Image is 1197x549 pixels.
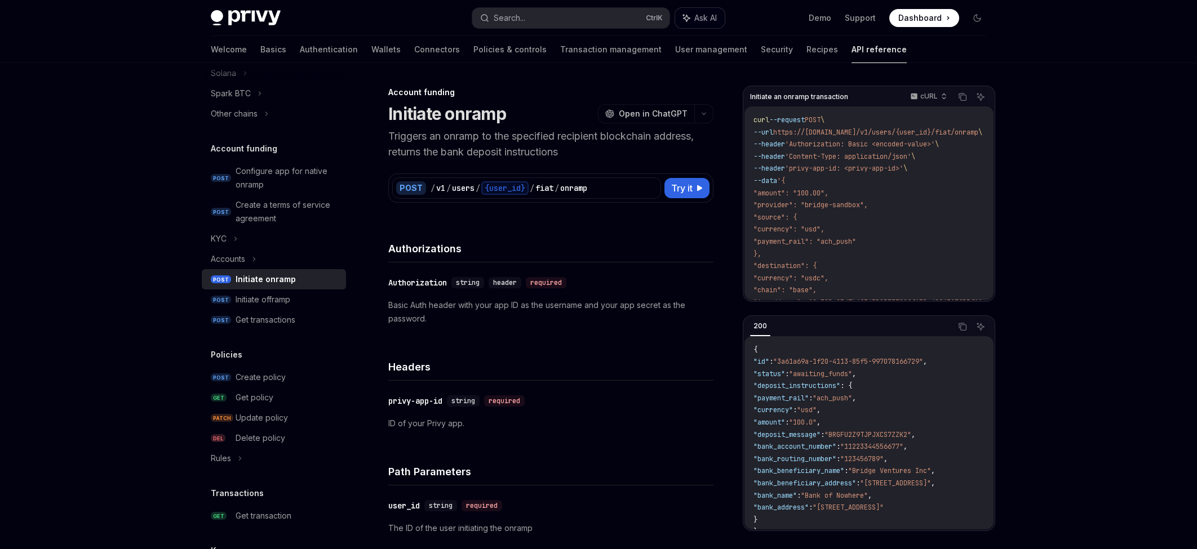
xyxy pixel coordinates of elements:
[388,241,713,256] h4: Authorizations
[753,418,785,427] span: "amount"
[797,491,801,500] span: :
[750,92,848,101] span: Initiate an onramp transaction
[388,500,420,511] div: user_id
[211,452,231,465] div: Rules
[211,373,231,382] span: POST
[773,128,978,137] span: https://[DOMAIN_NAME]/v1/users/{user_id}/fiat/onramp
[388,128,713,160] p: Triggers an onramp to the specified recipient blockchain address, returns the bank deposit instru...
[809,394,813,403] span: :
[236,431,285,445] div: Delete policy
[236,164,339,191] div: Configure app for native onramp
[236,198,339,225] div: Create a terms of service agreement
[598,104,694,123] button: Open in ChatGPT
[396,181,426,195] div: POST
[931,466,935,475] span: ,
[809,12,831,24] a: Demo
[978,128,982,137] span: \
[903,442,907,451] span: ,
[836,442,840,451] span: :
[920,92,938,101] p: cURL
[671,181,693,195] span: Try it
[664,178,710,198] button: Try it
[429,501,453,510] span: string
[848,466,931,475] span: "Bridge Ventures Inc"
[750,319,770,333] div: 200
[973,319,988,334] button: Ask AI
[211,174,231,182] span: POST
[753,261,817,270] span: "destination": {
[785,140,935,149] span: 'Authorization: Basic <encoded-value>'
[646,14,663,23] span: Ctrl K
[868,491,872,500] span: ,
[388,417,713,430] p: ID of your Privy app.
[753,189,828,198] span: "amount": "100.00",
[451,396,475,405] span: string
[836,454,840,463] span: :
[789,418,817,427] span: "100.0"
[202,408,346,428] a: PATCHUpdate policy
[388,104,506,124] h1: Initiate onramp
[211,232,227,246] div: KYC
[211,486,264,500] h5: Transactions
[211,208,231,216] span: POST
[260,36,286,63] a: Basics
[211,348,242,361] h5: Policies
[530,182,534,194] div: /
[202,428,346,448] a: DELDelete policy
[753,357,769,366] span: "id"
[753,152,785,161] span: --header
[236,293,290,306] div: Initiate offramp
[845,12,876,24] a: Support
[821,430,824,439] span: :
[211,275,231,284] span: POST
[955,319,970,334] button: Copy the contents from the code block
[236,371,286,384] div: Create policy
[955,90,970,104] button: Copy the contents from the code block
[202,367,346,387] a: POSTCreate policy
[472,8,670,28] button: Search...CtrlK
[371,36,401,63] a: Wallets
[753,200,868,209] span: "provider": "bridge-sandbox",
[935,140,939,149] span: \
[388,464,713,479] h4: Path Parameters
[789,369,852,378] span: "awaiting_funds"
[211,36,247,63] a: Welcome
[753,285,817,294] span: "chain": "base",
[202,387,346,408] a: GETGet policy
[884,454,888,463] span: ,
[761,36,793,63] a: Security
[211,434,225,443] span: DEL
[473,36,547,63] a: Policies & controls
[817,418,821,427] span: ,
[753,430,821,439] span: "deposit_message"
[769,115,805,124] span: --request
[753,527,757,536] span: }
[889,9,959,27] a: Dashboard
[793,405,797,414] span: :
[773,357,923,366] span: "3a61a69a-1f20-4113-85f5-997078166729"
[202,161,346,195] a: POSTConfigure app for native onramp
[236,391,273,404] div: Get policy
[236,509,291,523] div: Get transaction
[753,164,785,173] span: --header
[675,36,747,63] a: User management
[388,395,442,407] div: privy-app-id
[388,359,713,374] h4: Headers
[817,405,821,414] span: ,
[535,182,553,194] div: fiat
[911,152,915,161] span: \
[481,181,529,195] div: {user_id}
[824,430,911,439] span: "BRGFU2Z9TJPJXCS7ZZK2"
[785,418,789,427] span: :
[211,296,231,304] span: POST
[797,405,817,414] span: "usd"
[462,500,502,511] div: required
[753,454,836,463] span: "bank_routing_number"
[898,12,942,24] span: Dashboard
[211,316,231,324] span: POST
[753,369,785,378] span: "status"
[211,107,258,120] div: Other chains
[973,90,988,104] button: Ask AI
[753,503,809,512] span: "bank_address"
[211,142,277,155] h5: Account funding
